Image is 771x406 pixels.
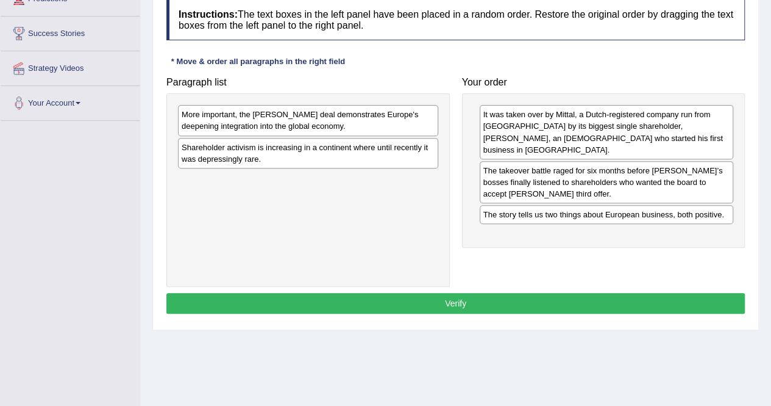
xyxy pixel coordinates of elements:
[1,51,140,82] a: Strategy Videos
[178,105,438,136] div: More important, the [PERSON_NAME] deal demonstrates Europe's deepening integration into the globa...
[480,161,734,203] div: The takeover battle raged for six months before [PERSON_NAME]’s bosses finally listened to shareh...
[179,9,238,20] b: Instructions:
[178,138,438,169] div: Shareholder activism is increasing in a continent where until recently it was depressingly rare.
[480,105,734,159] div: It was taken over by Mittal, a Dutch-registered company run from [GEOGRAPHIC_DATA] by its biggest...
[166,293,745,314] button: Verify
[462,77,745,88] h4: Your order
[166,77,450,88] h4: Paragraph list
[166,56,350,67] div: * Move & order all paragraphs in the right field
[1,16,140,47] a: Success Stories
[1,86,140,117] a: Your Account
[480,205,734,224] div: The story tells us two things about European business, both positive.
